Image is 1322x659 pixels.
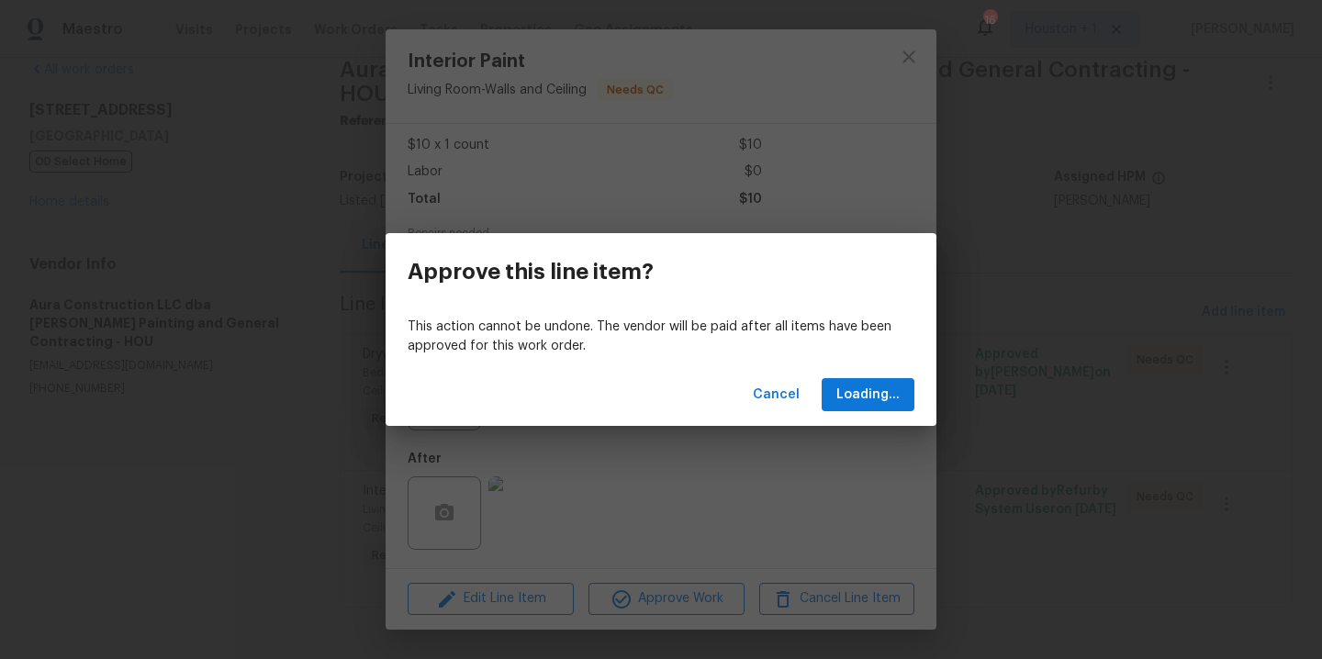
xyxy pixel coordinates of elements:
h3: Approve this line item? [408,259,654,285]
span: Cancel [753,384,800,407]
span: Loading... [836,384,900,407]
button: Cancel [745,378,807,412]
button: Loading... [822,378,914,412]
p: This action cannot be undone. The vendor will be paid after all items have been approved for this... [408,318,914,356]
